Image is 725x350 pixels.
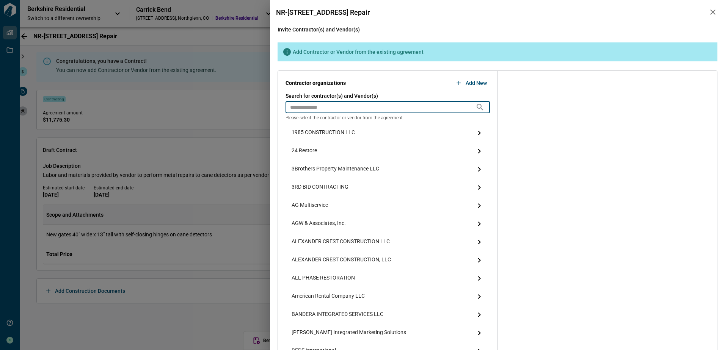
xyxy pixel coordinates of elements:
span: BANDERA INTEGRATED SERVICES LLC [292,310,383,319]
span: 24 Restore [292,147,317,156]
span: AG Multiservice [292,201,328,210]
span: 1985 CONSTRUCTION LLC [292,128,355,137]
span: Contractor organizations [286,79,346,87]
span: ALEXANDER CREST CONSTRUCTION LLC [292,237,390,247]
span: NR-[STREET_ADDRESS] Repair [275,8,370,16]
span: ALEXANDER CREST CONSTRUCTION, LLC [292,256,391,265]
span: 3RD BID CONTRACTING [292,183,348,192]
span: Invite Contractor(s) and Vendor(s) [278,26,717,33]
span: [PERSON_NAME] Integrated Marketing Solutions [292,328,406,337]
span: 3Brothers Property Maintenance LLC [292,165,379,174]
span: Search for contractor(s) and Vendor(s) [286,92,490,100]
span: Please select the contractor or vendor from the agreement [286,115,490,121]
span: Add New [466,79,487,87]
span: Add Contractor or Vendor from the existing agreement [293,48,424,56]
button: Add New [454,77,490,89]
span: American Rental Company LLC [292,292,365,301]
span: ALL PHASE RESTORATION [292,274,355,283]
span: AGW & Associates, Inc. [292,219,346,228]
